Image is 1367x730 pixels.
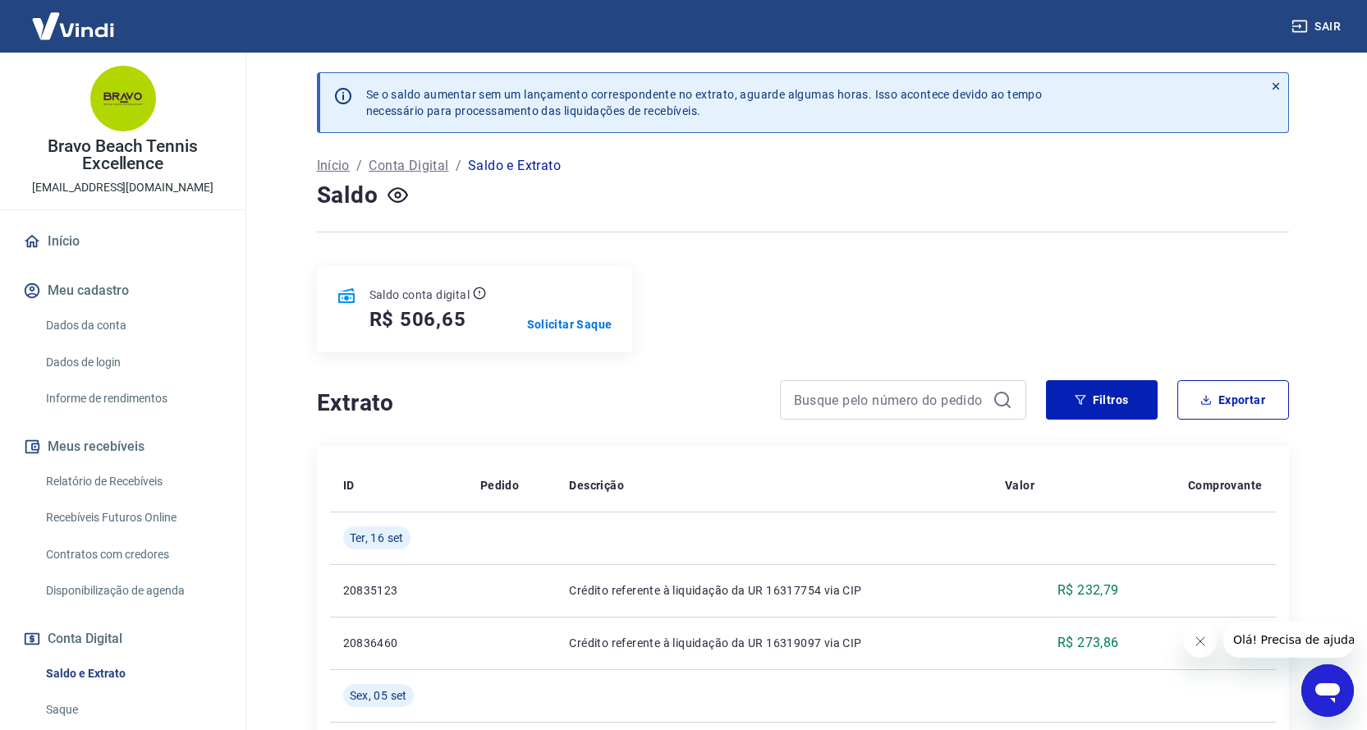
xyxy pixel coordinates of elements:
[39,693,226,727] a: Saque
[20,1,126,51] img: Vindi
[39,346,226,379] a: Dados de login
[20,621,226,657] button: Conta Digital
[1177,380,1289,420] button: Exportar
[1057,581,1119,600] p: R$ 232,79
[1223,622,1354,658] iframe: Mensagem da empresa
[366,86,1043,119] p: Se o saldo aumentar sem um lançamento correspondente no extrato, aguarde algumas horas. Isso acon...
[527,316,612,333] a: Solicitar Saque
[1301,664,1354,717] iframe: Botão para abrir a janela de mensagens
[1057,633,1119,653] p: R$ 273,86
[39,574,226,608] a: Disponibilização de agenda
[90,66,156,131] img: 9b712bdf-b3bb-44e1-aa76-4bd371055ede.jpeg
[317,156,350,176] a: Início
[350,687,407,704] span: Sex, 05 set
[350,530,404,546] span: Ter, 16 set
[343,582,454,599] p: 20835123
[369,156,448,176] a: Conta Digital
[20,273,226,309] button: Meu cadastro
[39,309,226,342] a: Dados da conta
[569,582,979,599] p: Crédito referente à liquidação da UR 16317754 via CIP
[20,429,226,465] button: Meus recebíveis
[1288,11,1347,42] button: Sair
[20,223,226,259] a: Início
[317,387,760,420] h4: Extrato
[10,11,138,25] span: Olá! Precisa de ajuda?
[39,538,226,572] a: Contratos com credores
[32,179,213,196] p: [EMAIL_ADDRESS][DOMAIN_NAME]
[1046,380,1158,420] button: Filtros
[480,477,519,494] p: Pedido
[39,382,226,416] a: Informe de rendimentos
[569,635,979,651] p: Crédito referente à liquidação da UR 16319097 via CIP
[569,477,624,494] p: Descrição
[317,179,378,212] h4: Saldo
[1005,477,1034,494] p: Valor
[343,635,454,651] p: 20836460
[39,501,226,535] a: Recebíveis Futuros Online
[456,156,461,176] p: /
[343,477,355,494] p: ID
[794,388,986,412] input: Busque pelo número do pedido
[39,657,226,691] a: Saldo e Extrato
[1184,625,1217,658] iframe: Fechar mensagem
[13,138,232,172] p: Bravo Beach Tennis Excellence
[39,465,226,498] a: Relatório de Recebíveis
[468,156,561,176] p: Saldo e Extrato
[1188,477,1262,494] p: Comprovante
[356,156,362,176] p: /
[369,306,466,333] h5: R$ 506,65
[369,287,470,303] p: Saldo conta digital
